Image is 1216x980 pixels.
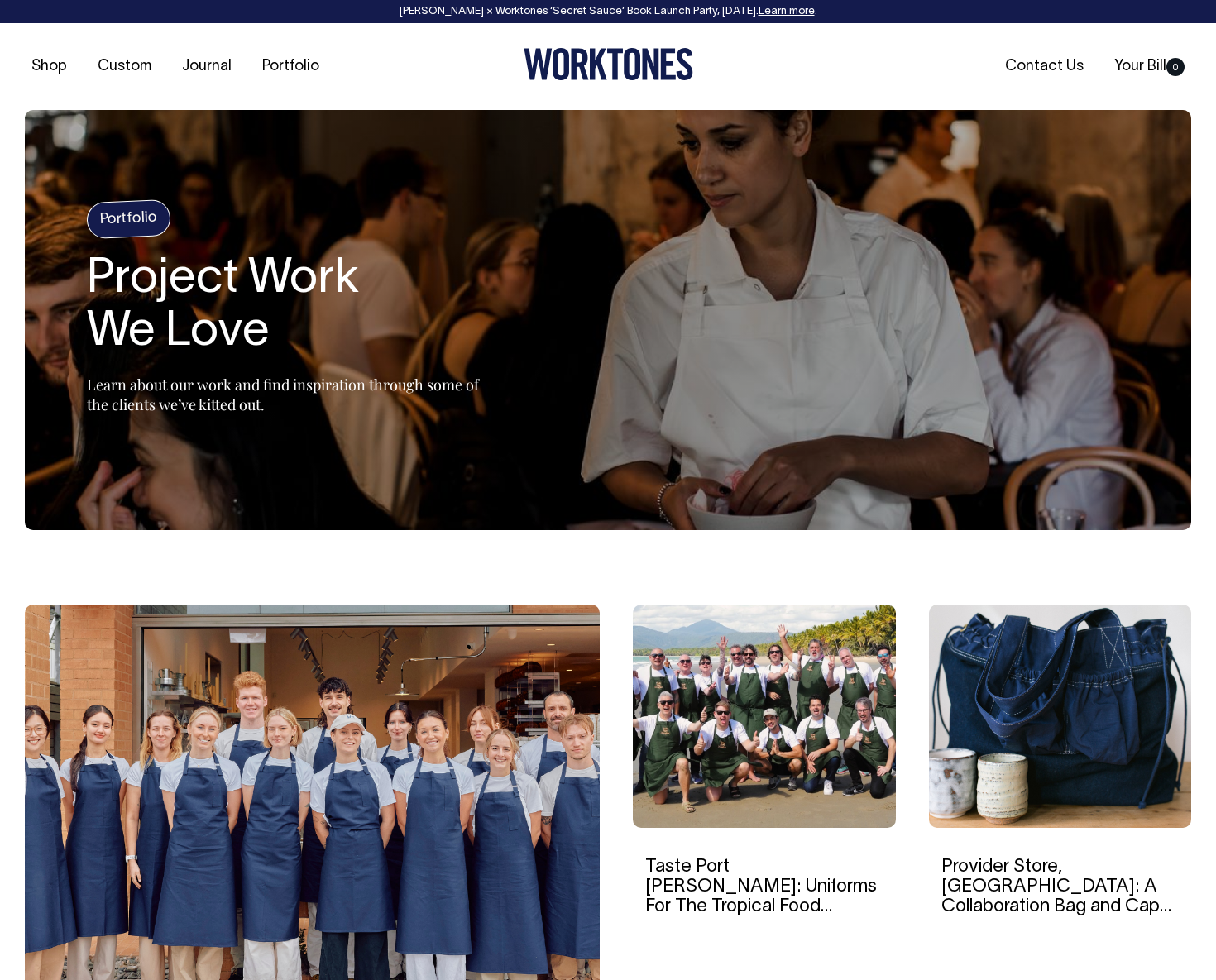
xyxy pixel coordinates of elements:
a: Journal [175,53,238,80]
h2: Project Work We Love [87,254,500,360]
span: 0 [1166,58,1185,76]
a: Custom [91,53,158,80]
a: Your Bill0 [1108,53,1191,80]
h4: Portfolio [86,199,171,239]
img: Taste Port Douglas: Uniforms For The Tropical Food Festival [633,605,896,828]
div: [PERSON_NAME] × Worktones ‘Secret Sauce’ Book Launch Party, [DATE]. . [17,6,1199,17]
p: Learn about our work and find inspiration through some of the clients we’ve kitted out. [87,375,500,414]
a: Shop [25,53,74,80]
a: Learn more [759,7,815,17]
a: Contact Us [998,53,1090,80]
a: Taste Port [PERSON_NAME]: Uniforms For The Tropical Food Festival [645,858,877,935]
img: Provider Store, Sydney: A Collaboration Bag and Cap For Everyday Wear [929,605,1192,828]
a: Provider Store, [GEOGRAPHIC_DATA]: A Collaboration Bag and Cap For Everyday Wear [941,858,1171,935]
a: Portfolio [256,53,326,80]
